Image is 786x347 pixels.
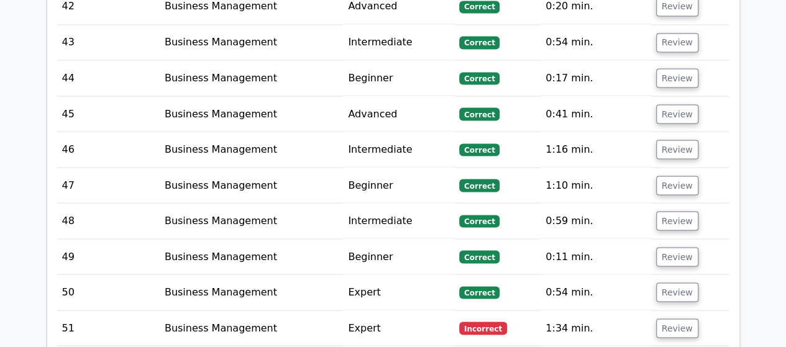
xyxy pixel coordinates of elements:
td: Business Management [160,239,343,274]
span: Correct [459,1,500,13]
td: Expert [343,274,454,310]
span: Correct [459,107,500,120]
td: Beginner [343,239,454,274]
td: Intermediate [343,25,454,60]
button: Review [656,282,698,302]
td: Business Management [160,310,343,346]
td: 51 [57,310,160,346]
td: 1:16 min. [541,132,651,167]
button: Review [656,211,698,230]
span: Correct [459,72,500,84]
td: Business Management [160,60,343,96]
td: 0:54 min. [541,25,651,60]
td: 49 [57,239,160,274]
td: 48 [57,203,160,238]
td: Beginner [343,168,454,203]
span: Correct [459,36,500,48]
td: Advanced [343,96,454,132]
button: Review [656,104,698,124]
span: Correct [459,179,500,191]
td: Business Management [160,25,343,60]
td: Business Management [160,203,343,238]
button: Review [656,176,698,195]
td: Business Management [160,168,343,203]
button: Review [656,247,698,266]
td: 0:17 min. [541,60,651,96]
button: Review [656,33,698,52]
td: 0:41 min. [541,96,651,132]
span: Correct [459,286,500,299]
span: Correct [459,143,500,156]
td: 50 [57,274,160,310]
td: Intermediate [343,203,454,238]
td: 46 [57,132,160,167]
span: Incorrect [459,322,507,334]
td: 0:11 min. [541,239,651,274]
td: 0:54 min. [541,274,651,310]
td: 45 [57,96,160,132]
td: 1:10 min. [541,168,651,203]
td: 43 [57,25,160,60]
td: Intermediate [343,132,454,167]
span: Correct [459,215,500,227]
button: Review [656,68,698,88]
button: Review [656,140,698,159]
td: 0:59 min. [541,203,651,238]
td: 47 [57,168,160,203]
td: Expert [343,310,454,346]
td: Business Management [160,274,343,310]
td: Beginner [343,60,454,96]
td: Business Management [160,96,343,132]
td: 1:34 min. [541,310,651,346]
td: 44 [57,60,160,96]
button: Review [656,318,698,338]
td: Business Management [160,132,343,167]
span: Correct [459,250,500,263]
